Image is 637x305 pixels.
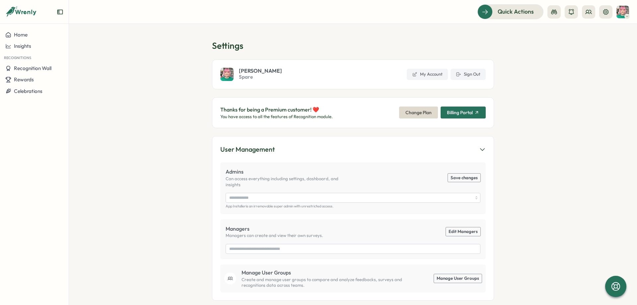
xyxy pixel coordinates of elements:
span: Celebrations [14,88,42,94]
span: Recognition Wall [14,65,51,71]
img: Destani Engel [220,68,234,81]
p: Can access everything including settings, dashboard, and insights [226,176,353,188]
button: Change Plan [399,107,438,118]
h1: Settings [212,40,494,51]
button: Sign Out [451,69,486,80]
span: Insights [14,43,31,49]
span: Quick Actions [498,7,534,16]
a: My Account [407,69,448,80]
button: Quick Actions [477,4,543,19]
p: App Installer is an irremovable super admin with unrestricted access. [226,204,480,208]
button: Expand sidebar [57,9,63,15]
button: User Management [220,144,486,155]
span: Spare [239,73,282,81]
div: User Management [220,144,275,155]
span: Home [14,32,28,38]
span: Change Plan [405,107,432,118]
img: Destani Engel [616,6,629,18]
a: Manage User Groups [434,274,482,283]
span: Sign Out [464,71,480,77]
span: Rewards [14,76,34,83]
span: [PERSON_NAME] [239,68,282,73]
p: Managers [226,225,323,233]
p: Managers can create and view their own surveys. [226,233,323,239]
button: Billing Portal [441,107,486,118]
a: Edit Managers [446,227,480,236]
span: My Account [420,71,443,77]
p: Manage User Groups [242,268,411,277]
p: Admins [226,168,353,176]
button: Save changes [448,174,480,182]
p: You have access to all the features of Recognition module. [220,114,333,120]
p: Thanks for being a Premium customer! ❤️ [220,106,333,114]
span: Billing Portal [447,110,473,115]
p: Create and manage user groups to compare and analyze feedbacks, surveys and recognitions data acr... [242,277,411,288]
